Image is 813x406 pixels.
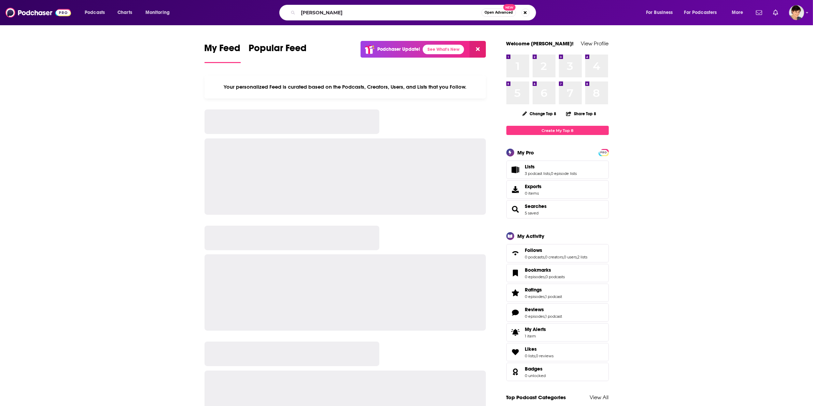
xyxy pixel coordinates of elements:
span: My Alerts [509,328,522,337]
a: My Alerts [506,323,609,342]
span: Monitoring [145,8,170,17]
a: 0 podcasts [546,274,565,279]
a: Popular Feed [249,42,307,63]
a: Bookmarks [509,268,522,278]
span: Bookmarks [506,264,609,282]
span: Lists [506,161,609,179]
span: Logged in as bethwouldknow [789,5,804,20]
a: Likes [525,346,554,352]
div: My Activity [518,233,545,239]
a: Ratings [509,288,522,298]
span: , [563,255,564,259]
a: 1 podcast [546,294,562,299]
span: Exports [509,185,522,194]
span: Likes [506,343,609,361]
a: 5 saved [525,211,539,215]
span: Likes [525,346,537,352]
a: 0 episode lists [551,171,577,176]
span: Bookmarks [525,267,551,273]
a: Searches [509,205,522,214]
span: , [550,171,551,176]
a: My Feed [205,42,241,63]
span: Searches [525,203,547,209]
span: For Podcasters [684,8,717,17]
a: Lists [509,165,522,175]
span: Ratings [506,284,609,302]
a: Likes [509,347,522,357]
button: Show profile menu [789,5,804,20]
button: Open AdvancedNew [481,9,516,17]
a: 0 reviews [536,354,554,358]
a: Top Podcast Categories [506,394,566,401]
a: Follows [525,247,588,253]
button: open menu [641,7,682,18]
a: 3 podcast lists [525,171,550,176]
a: 0 episodes [525,314,545,319]
a: Show notifications dropdown [770,7,781,18]
a: View Profile [581,40,609,47]
button: open menu [680,7,727,18]
button: Share Top 8 [566,107,597,120]
span: New [503,4,516,11]
a: See What's New [423,45,464,54]
div: Search podcasts, credits, & more... [286,5,543,20]
img: Podchaser - Follow, Share and Rate Podcasts [5,6,71,19]
a: 0 episodes [525,294,545,299]
span: My Alerts [525,326,546,332]
span: For Business [646,8,673,17]
button: Change Top 8 [518,109,561,118]
span: 1 item [525,334,546,339]
button: open menu [80,7,114,18]
span: Searches [506,200,609,219]
a: Follows [509,249,522,258]
span: Reviews [525,306,544,313]
a: Exports [506,180,609,199]
a: 2 lists [578,255,588,259]
input: Search podcasts, credits, & more... [298,7,481,18]
span: , [545,255,545,259]
span: Podcasts [85,8,105,17]
img: User Profile [789,5,804,20]
a: 1 podcast [546,314,562,319]
a: Lists [525,164,577,170]
a: 0 podcasts [525,255,545,259]
a: 0 episodes [525,274,545,279]
span: , [535,354,536,358]
span: Lists [525,164,535,170]
span: Charts [117,8,132,17]
span: Popular Feed [249,42,307,58]
span: Reviews [506,303,609,322]
a: 0 unlocked [525,373,546,378]
a: Charts [113,7,136,18]
a: Ratings [525,287,562,293]
a: Reviews [525,306,562,313]
a: 0 lists [525,354,535,358]
a: Badges [525,366,546,372]
p: Podchaser Update! [377,46,420,52]
a: Bookmarks [525,267,565,273]
span: 0 items [525,191,542,196]
span: Badges [525,366,543,372]
button: open menu [141,7,179,18]
span: Ratings [525,287,542,293]
span: Follows [506,244,609,262]
span: Badges [506,363,609,381]
a: Reviews [509,308,522,317]
span: Exports [525,183,542,190]
a: 0 creators [545,255,563,259]
a: 0 users [564,255,577,259]
a: View All [590,394,609,401]
span: More [732,8,743,17]
a: PRO [600,150,608,155]
button: open menu [727,7,752,18]
span: Open Advanced [485,11,513,14]
a: Welcome [PERSON_NAME]! [506,40,574,47]
span: Follows [525,247,543,253]
span: My Feed [205,42,241,58]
